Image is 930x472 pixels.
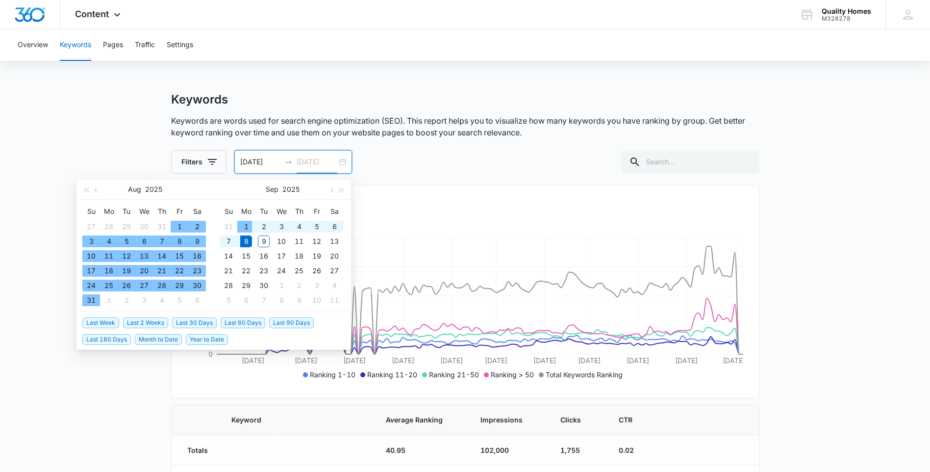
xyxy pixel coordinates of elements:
[578,356,601,365] tspan: [DATE]
[82,334,131,345] span: Last 180 Days
[191,280,203,291] div: 30
[485,356,507,365] tspan: [DATE]
[121,221,132,233] div: 29
[135,334,182,345] span: Month to Date
[374,435,469,466] td: 40.95
[310,370,355,379] span: Ranking 1-10
[100,263,118,278] td: 2025-08-18
[121,236,132,247] div: 5
[533,356,556,365] tspan: [DATE]
[326,293,343,308] td: 2025-10-11
[156,236,168,247] div: 7
[138,250,150,262] div: 13
[240,265,252,277] div: 22
[208,350,213,358] tspan: 0
[675,356,698,365] tspan: [DATE]
[18,29,48,61] button: Overview
[549,435,607,466] td: 1,755
[328,265,340,277] div: 27
[240,236,252,247] div: 8
[276,294,287,306] div: 8
[429,370,479,379] span: Ranking 21-50
[237,249,255,263] td: 2025-09-15
[85,236,97,247] div: 3
[153,263,171,278] td: 2025-08-21
[187,208,743,219] h2: Organic Keyword Ranking
[297,157,337,167] input: End date
[100,234,118,249] td: 2025-08-04
[191,265,203,277] div: 23
[276,221,287,233] div: 3
[121,294,132,306] div: 2
[85,294,97,306] div: 31
[138,236,150,247] div: 6
[82,278,100,293] td: 2025-08-24
[174,265,185,277] div: 22
[308,293,326,308] td: 2025-10-10
[123,317,168,328] span: Last 2 Weeks
[273,263,290,278] td: 2025-09-24
[188,249,206,263] td: 2025-08-16
[440,356,463,365] tspan: [DATE]
[153,293,171,308] td: 2025-09-04
[328,250,340,262] div: 20
[308,204,326,219] th: Fr
[118,219,135,234] td: 2025-07-29
[171,150,226,174] button: Filters
[82,219,100,234] td: 2025-07-27
[138,221,150,233] div: 30
[240,157,281,167] input: Start date
[255,219,273,234] td: 2025-09-02
[293,280,305,291] div: 2
[171,278,188,293] td: 2025-08-29
[118,249,135,263] td: 2025-08-12
[255,293,273,308] td: 2025-10-07
[82,249,100,263] td: 2025-08-10
[174,221,185,233] div: 1
[121,250,132,262] div: 12
[153,278,171,293] td: 2025-08-28
[231,415,348,425] span: Keyword
[172,435,220,466] td: Totals
[191,221,203,233] div: 2
[156,265,168,277] div: 21
[392,356,414,365] tspan: [DATE]
[308,278,326,293] td: 2025-10-03
[85,221,97,233] div: 27
[156,250,168,262] div: 14
[311,236,323,247] div: 12
[171,234,188,249] td: 2025-08-08
[627,356,649,365] tspan: [DATE]
[82,234,100,249] td: 2025-08-03
[153,234,171,249] td: 2025-08-07
[135,263,153,278] td: 2025-08-20
[386,415,443,425] span: Average Ranking
[255,234,273,249] td: 2025-09-09
[221,317,265,328] span: Last 60 Days
[100,204,118,219] th: Mo
[290,234,308,249] td: 2025-09-11
[255,204,273,219] th: Tu
[308,219,326,234] td: 2025-09-05
[171,293,188,308] td: 2025-09-05
[103,280,115,291] div: 25
[167,29,193,61] button: Settings
[121,265,132,277] div: 19
[135,219,153,234] td: 2025-07-30
[128,180,141,199] button: Aug
[118,204,135,219] th: Tu
[220,278,237,293] td: 2025-09-28
[276,265,287,277] div: 24
[188,278,206,293] td: 2025-08-30
[326,249,343,263] td: 2025-09-20
[220,249,237,263] td: 2025-09-14
[121,280,132,291] div: 26
[293,250,305,262] div: 18
[153,204,171,219] th: Th
[311,265,323,277] div: 26
[237,293,255,308] td: 2025-10-06
[171,249,188,263] td: 2025-08-15
[191,294,203,306] div: 6
[138,265,150,277] div: 20
[326,219,343,234] td: 2025-09-06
